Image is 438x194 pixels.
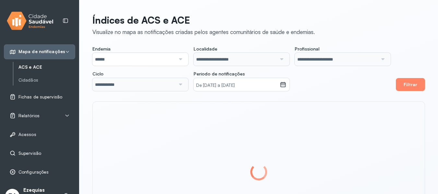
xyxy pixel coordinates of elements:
[295,46,319,52] span: Profissional
[194,46,217,52] span: Localidade
[92,71,103,77] span: Ciclo
[92,29,315,35] div: Visualize no mapa as notificações criadas pelos agentes comunitários de saúde e endemias.
[18,132,36,137] span: Acessos
[194,71,245,77] span: Período de notificações
[196,82,277,89] small: De [DATE] a [DATE]
[18,77,75,83] a: Cidadãos
[92,14,315,26] p: Índices de ACS e ACE
[9,131,70,138] a: Acessos
[18,63,75,71] a: ACS e ACE
[18,151,41,156] span: Supervisão
[18,113,40,119] span: Relatórios
[92,46,111,52] span: Endemia
[7,10,53,31] img: logo.svg
[18,49,65,54] span: Mapa de notificações
[9,94,70,100] a: Fichas de supervisão
[18,94,62,100] span: Fichas de supervisão
[18,64,75,70] a: ACS e ACE
[18,76,75,84] a: Cidadãos
[9,150,70,156] a: Supervisão
[18,169,49,175] span: Configurações
[9,169,70,175] a: Configurações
